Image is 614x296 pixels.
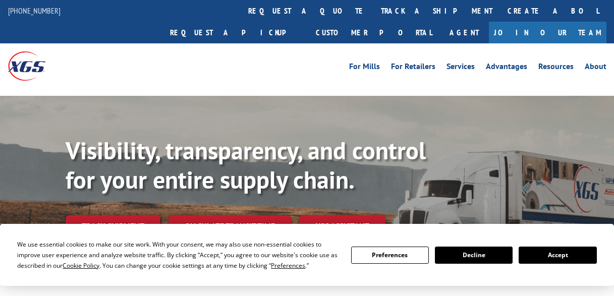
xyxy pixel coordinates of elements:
button: Accept [519,247,596,264]
a: For Mills [349,63,380,74]
a: Calculate transit time [169,215,291,237]
button: Preferences [351,247,429,264]
a: [PHONE_NUMBER] [8,6,61,16]
a: Agent [439,22,489,43]
a: XGS ASSISTANT [299,215,385,237]
a: Services [446,63,475,74]
a: Advantages [486,63,527,74]
a: Customer Portal [308,22,439,43]
span: Cookie Policy [63,261,99,270]
a: About [585,63,606,74]
div: We use essential cookies to make our site work. With your consent, we may also use non-essential ... [17,239,339,271]
a: For Retailers [391,63,435,74]
a: Join Our Team [489,22,606,43]
b: Visibility, transparency, and control for your entire supply chain. [66,135,426,195]
a: Request a pickup [162,22,308,43]
span: Preferences [271,261,305,270]
a: Track shipment [66,215,160,236]
a: Resources [538,63,574,74]
button: Decline [435,247,513,264]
